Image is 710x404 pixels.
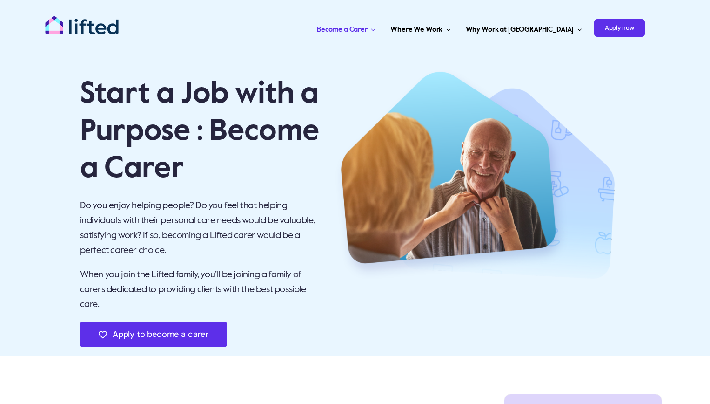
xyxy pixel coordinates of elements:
a: lifted-logo [45,15,119,25]
span: Apply now [594,19,645,37]
a: Become a Carer [314,14,378,42]
a: Where We Work [388,14,453,42]
a: Apply now [594,14,645,42]
span: Why Work at [GEOGRAPHIC_DATA] [466,22,574,37]
span: Become a Carer [317,22,368,37]
span: When you join the Lifted family, you’ll be joining a family of carers dedicated to providing clie... [80,270,306,309]
span: Do you enjoy helping people? Do you feel that helping individuals with their personal care needs ... [80,201,315,255]
img: Hero 1 [335,70,615,279]
span: Where We Work [390,22,442,37]
a: Why Work at [GEOGRAPHIC_DATA] [463,14,585,42]
span: Start a Job with a Purpose : Become a Carer [80,79,320,184]
a: Apply to become a carer [80,322,227,347]
span: Apply to become a carer [113,329,208,339]
nav: Carer Jobs Menu [191,14,645,42]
